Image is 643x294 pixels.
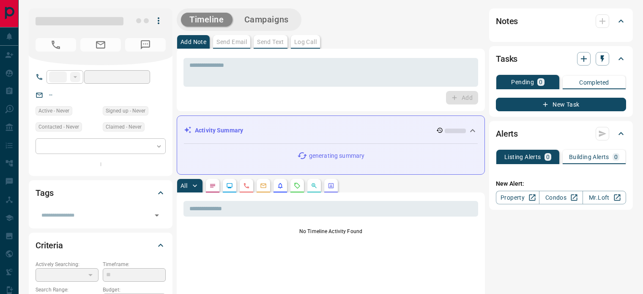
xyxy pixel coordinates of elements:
[546,154,550,160] p: 0
[36,183,166,203] div: Tags
[496,98,626,111] button: New Task
[209,182,216,189] svg: Notes
[184,123,478,138] div: Activity Summary
[277,182,284,189] svg: Listing Alerts
[496,14,518,28] h2: Notes
[38,107,69,115] span: Active - Never
[106,107,145,115] span: Signed up - Never
[103,286,166,294] p: Budget:
[260,182,267,189] svg: Emails
[181,13,233,27] button: Timeline
[38,123,79,131] span: Contacted - Never
[236,13,297,27] button: Campaigns
[496,179,626,188] p: New Alert:
[151,209,163,221] button: Open
[103,261,166,268] p: Timeframe:
[496,11,626,31] div: Notes
[614,154,618,160] p: 0
[181,39,206,45] p: Add Note
[36,261,99,268] p: Actively Searching:
[309,151,364,160] p: generating summary
[49,91,52,98] a: --
[183,228,478,235] p: No Timeline Activity Found
[294,182,301,189] svg: Requests
[496,124,626,144] div: Alerts
[106,123,142,131] span: Claimed - Never
[496,191,539,204] a: Property
[504,154,541,160] p: Listing Alerts
[36,286,99,294] p: Search Range:
[496,49,626,69] div: Tasks
[36,235,166,256] div: Criteria
[496,127,518,140] h2: Alerts
[36,38,76,52] span: No Number
[243,182,250,189] svg: Calls
[539,79,542,85] p: 0
[579,80,609,85] p: Completed
[328,182,334,189] svg: Agent Actions
[125,38,166,52] span: No Number
[195,126,243,135] p: Activity Summary
[496,52,517,66] h2: Tasks
[539,191,583,204] a: Condos
[226,182,233,189] svg: Lead Browsing Activity
[569,154,609,160] p: Building Alerts
[311,182,317,189] svg: Opportunities
[80,38,121,52] span: No Email
[36,186,53,200] h2: Tags
[181,183,187,189] p: All
[511,79,534,85] p: Pending
[36,239,63,252] h2: Criteria
[583,191,626,204] a: Mr.Loft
